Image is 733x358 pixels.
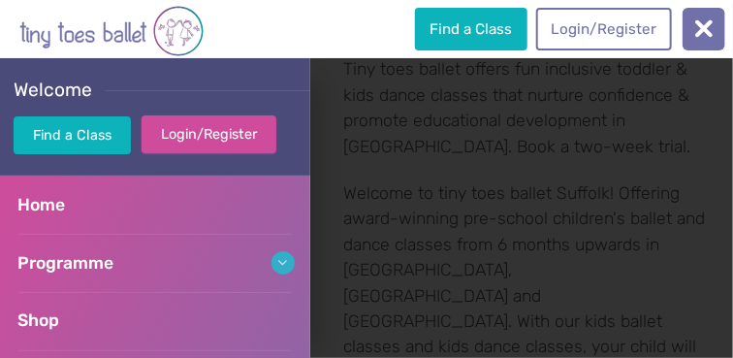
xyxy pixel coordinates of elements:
a: Login/Register [536,8,672,50]
span: Welcome [14,79,106,101]
a: Find a Class [14,116,131,154]
span: Programme [17,253,113,273]
span: Shop [17,310,59,330]
a: Login/Register [142,115,276,153]
span: Home [17,195,65,214]
a: Find a Class [415,8,527,50]
img: tiny toes ballet [19,4,204,58]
